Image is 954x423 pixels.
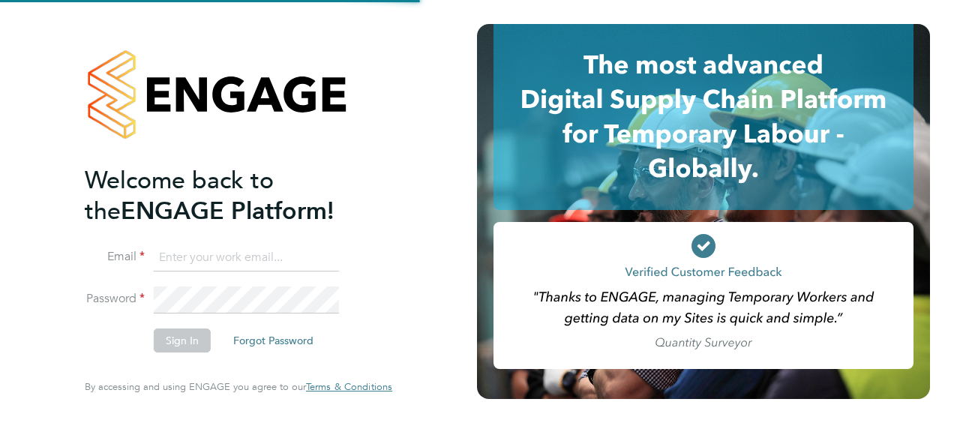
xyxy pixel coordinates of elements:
input: Enter your work email... [154,244,339,271]
span: By accessing and using ENGAGE you agree to our [85,380,392,393]
button: Forgot Password [221,328,325,352]
label: Password [85,291,145,307]
button: Sign In [154,328,211,352]
span: Welcome back to the [85,166,274,226]
h2: ENGAGE Platform! [85,165,377,226]
span: Terms & Conditions [306,380,392,393]
label: Email [85,249,145,265]
a: Terms & Conditions [306,381,392,393]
